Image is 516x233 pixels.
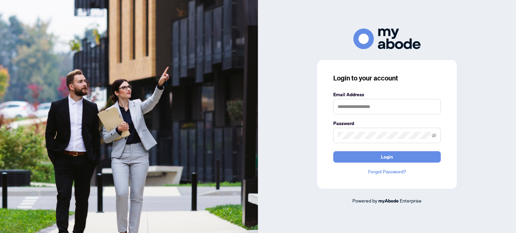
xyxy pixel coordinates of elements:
[333,120,441,127] label: Password
[352,197,377,203] span: Powered by
[381,152,393,162] span: Login
[333,168,441,175] a: Forgot Password?
[333,91,441,98] label: Email Address
[432,133,436,138] span: eye-invisible
[353,28,421,49] img: ma-logo
[333,151,441,163] button: Login
[400,197,422,203] span: Enterprise
[333,73,441,83] h3: Login to your account
[378,197,399,205] a: myAbode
